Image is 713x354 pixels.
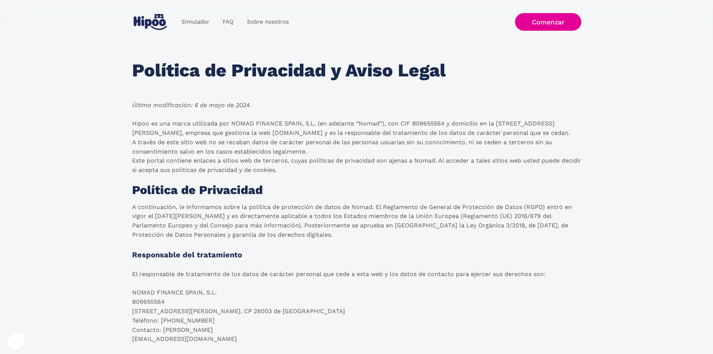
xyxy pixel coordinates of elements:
em: Última modificación: 6 de mayo de 2024. [132,102,251,109]
p: Hipoo es una marca utilizada por NOMAD FINANCE SPAIN, S.L. (en adelante “Nomad”), con CIF B096555... [132,119,581,175]
a: Simulador [175,15,216,29]
h1: Política de Privacidad [132,184,263,197]
strong: Responsable del tratamiento [132,250,242,259]
a: FAQ [216,15,240,29]
a: Comenzar [515,13,581,31]
a: Sobre nosotros [240,15,296,29]
p: El responsable de tratamiento de los datos de carácter personal que cede a esta web y los datos d... [132,270,546,344]
h1: Política de Privacidad y Aviso Legal [132,61,446,81]
p: A continuación, le informamos sobre la política de protección de datos de Nomad. El Reglamento de... [132,203,581,240]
